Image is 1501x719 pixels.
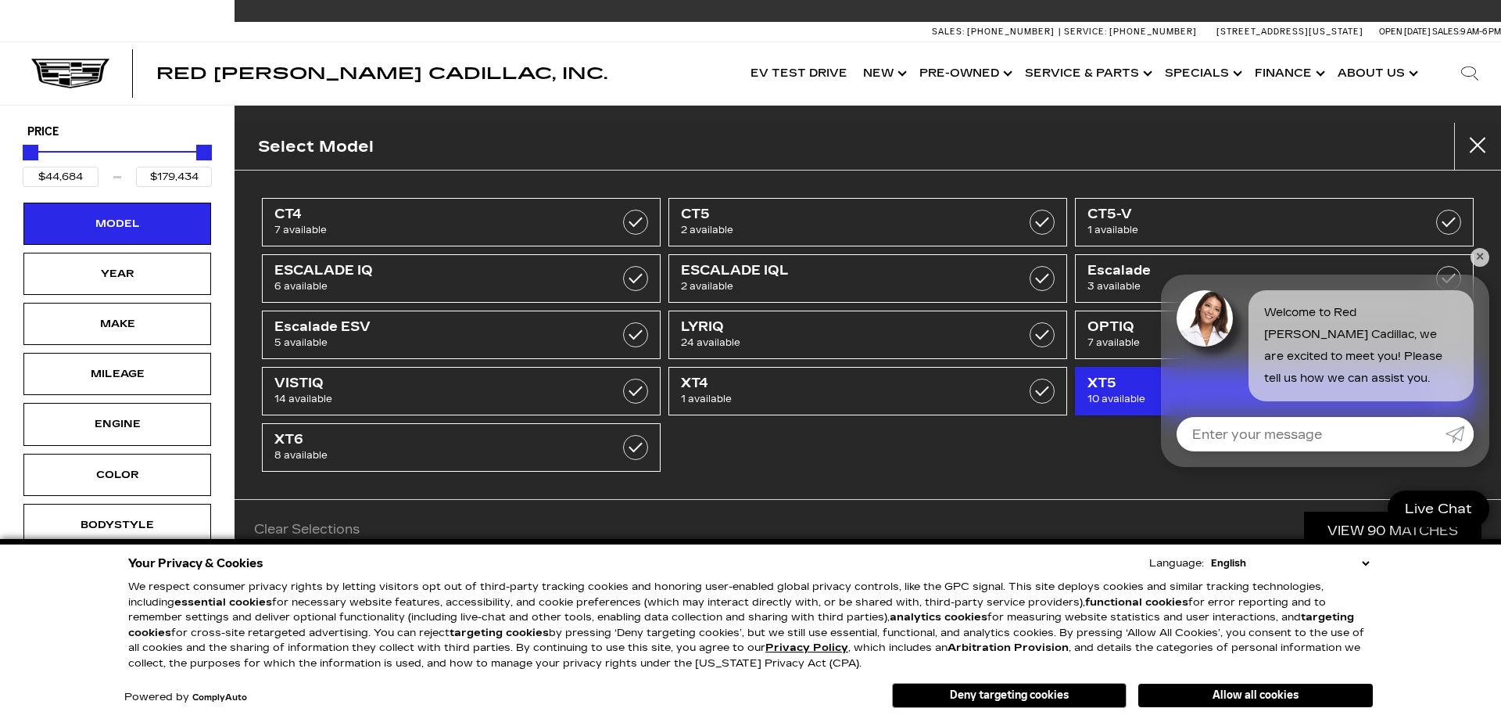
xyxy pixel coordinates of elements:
[912,42,1017,105] a: Pre-Owned
[78,215,156,232] div: Model
[1087,279,1405,294] span: 3 available
[932,27,965,37] span: Sales:
[78,315,156,333] div: Make
[23,454,211,496] div: ColorColor
[681,376,998,391] span: XT4
[1157,42,1247,105] a: Specials
[78,365,156,383] div: Mileage
[1330,42,1423,105] a: About Us
[128,580,1373,671] p: We respect consumer privacy rights by letting visitors opt out of third-party tracking cookies an...
[274,391,592,407] span: 14 available
[1087,222,1405,238] span: 1 available
[23,167,99,187] input: Minimum
[1379,27,1431,37] span: Open [DATE]
[668,367,1067,415] a: XT41 available
[1304,512,1481,550] a: View 90 Matches
[1075,367,1474,415] a: XT510 available
[743,42,855,105] a: EV Test Drive
[23,253,211,295] div: YearYear
[23,145,38,160] div: Minimum Price
[262,254,661,303] a: ESCALADE IQ6 available
[196,145,212,160] div: Maximum Price
[1087,319,1405,335] span: OPTIQ
[1064,27,1107,37] span: Service:
[668,198,1067,246] a: CT52 available
[274,207,592,222] span: CT4
[1397,500,1480,518] span: Live Chat
[274,263,592,279] span: ESCALADE IQ
[1075,311,1474,359] a: OPTIQ7 available
[1460,27,1501,37] span: 9 AM-6 PM
[1085,596,1188,609] strong: functional cookies
[1177,417,1445,451] input: Enter your message
[23,403,211,445] div: EngineEngine
[262,367,661,415] a: VISTIQ14 available
[274,335,592,351] span: 5 available
[258,134,374,160] h2: Select Model
[136,167,212,187] input: Maximum
[23,139,212,187] div: Price
[31,59,109,88] img: Cadillac Dark Logo with Cadillac White Text
[1059,27,1201,36] a: Service: [PHONE_NUMBER]
[1149,559,1204,569] div: Language:
[681,319,998,335] span: LYRIQ
[23,303,211,345] div: MakeMake
[1445,417,1474,451] a: Submit
[274,279,592,294] span: 6 available
[1087,376,1405,391] span: XT5
[262,311,661,359] a: Escalade ESV5 available
[274,448,592,463] span: 8 available
[681,222,998,238] span: 2 available
[274,376,592,391] span: VISTIQ
[78,415,156,433] div: Engine
[1388,491,1489,527] a: Live Chat
[765,642,848,654] a: Privacy Policy
[274,222,592,238] span: 7 available
[1248,290,1474,401] div: Welcome to Red [PERSON_NAME] Cadillac, we are excited to meet you! Please tell us how we can assi...
[681,335,998,351] span: 24 available
[932,27,1059,36] a: Sales: [PHONE_NUMBER]
[855,42,912,105] a: New
[27,125,207,139] h5: Price
[254,522,360,541] a: Clear Selections
[890,611,987,624] strong: analytics cookies
[1087,263,1405,279] span: Escalade
[450,627,549,639] strong: targeting cookies
[681,263,998,279] span: ESCALADE IQL
[1247,42,1330,105] a: Finance
[262,423,661,472] a: XT68 available
[1109,27,1197,37] span: [PHONE_NUMBER]
[78,516,156,534] div: Bodystyle
[124,692,247,703] div: Powered by
[274,319,592,335] span: Escalade ESV
[668,311,1067,359] a: LYRIQ24 available
[681,207,998,222] span: CT5
[1075,198,1474,246] a: CT5-V1 available
[23,203,211,245] div: ModelModel
[274,432,592,448] span: XT6
[262,198,661,246] a: CT47 available
[78,265,156,282] div: Year
[23,353,211,395] div: MileageMileage
[1138,684,1373,707] button: Allow all cookies
[1177,290,1233,347] img: Agent profile photo
[681,391,998,407] span: 1 available
[892,683,1127,708] button: Deny targeting cookies
[1087,335,1405,351] span: 7 available
[174,596,272,609] strong: essential cookies
[128,552,263,574] span: Your Privacy & Cookies
[681,279,998,294] span: 2 available
[967,27,1055,37] span: [PHONE_NUMBER]
[1207,555,1373,571] select: Language Select
[78,466,156,484] div: Color
[948,642,1069,654] strong: Arbitration Provision
[192,693,247,703] a: ComplyAuto
[1432,27,1460,37] span: Sales:
[23,504,211,546] div: BodystyleBodystyle
[1216,27,1363,37] a: [STREET_ADDRESS][US_STATE]
[1087,207,1405,222] span: CT5-V
[128,611,1354,639] strong: targeting cookies
[668,254,1067,303] a: ESCALADE IQL2 available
